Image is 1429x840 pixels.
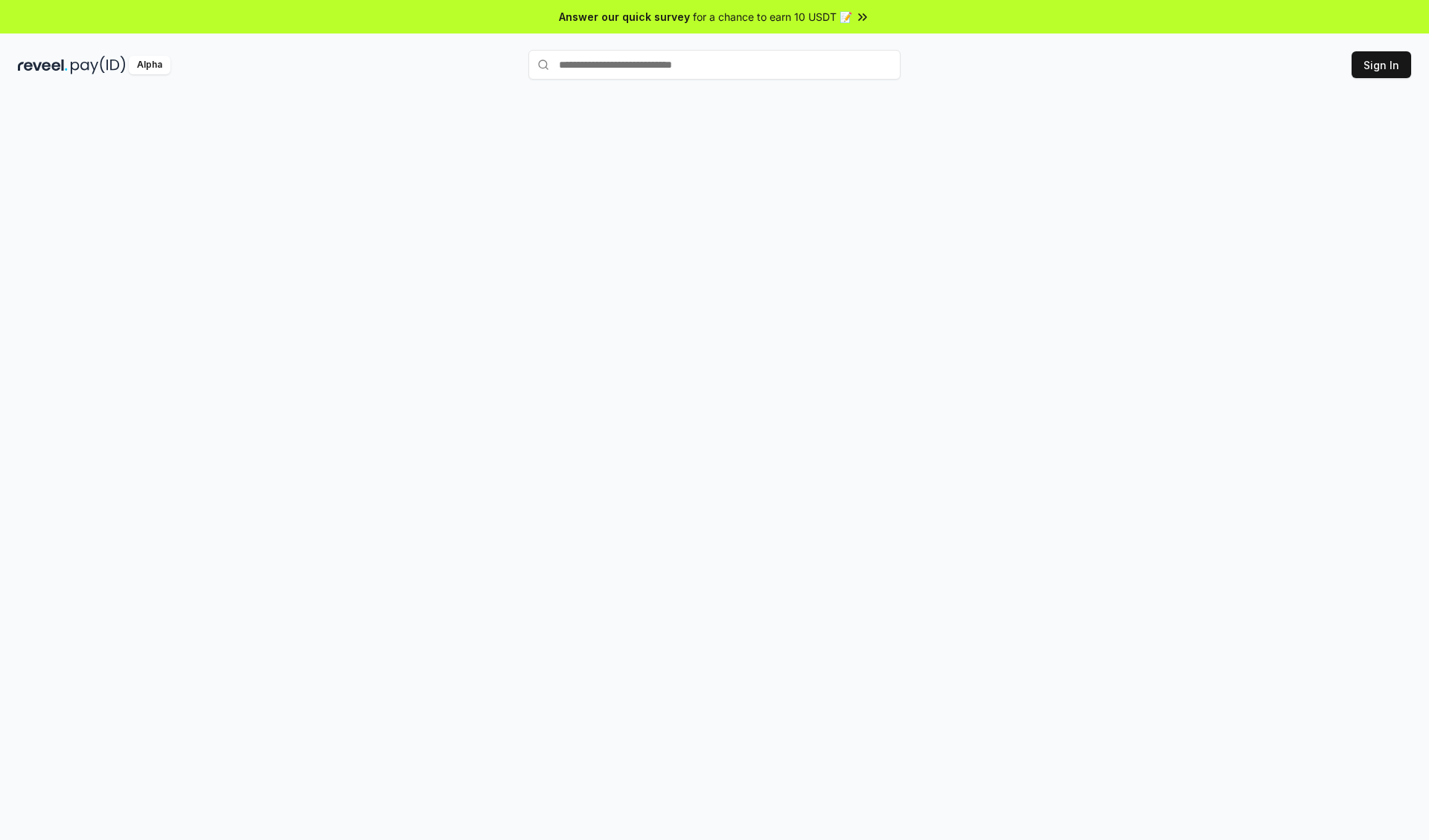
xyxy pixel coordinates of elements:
img: pay_id [71,56,126,74]
button: Sign In [1352,51,1411,78]
div: Alpha [129,56,170,74]
span: for a chance to earn 10 USDT 📝 [693,9,852,25]
span: Answer our quick survey [559,9,690,25]
img: reveel_dark [18,56,68,74]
